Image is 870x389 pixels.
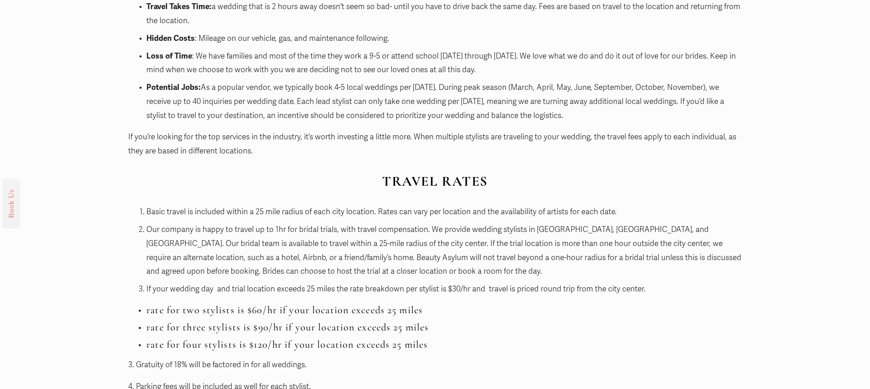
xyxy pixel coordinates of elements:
[146,339,742,351] h3: rate for four stylists is $120/hr if your location exceeds 25 miles
[146,223,742,278] p: Our company is happy to travel up to 1hr for bridal trials, with travel compensation. We provide ...
[146,304,742,316] h3: rate for two stylists is $60/hr if your location exceeds 25 miles
[146,49,742,77] p: : We have families and most of the time they work a 9-5 or attend school [DATE] through [DATE]. W...
[146,205,742,219] p: Basic travel is included within a 25 mile radius of each city location. Rates can vary per locati...
[2,178,20,228] a: Book Us
[382,173,488,190] strong: TRAVEL RATES
[146,34,195,43] strong: Hidden Costs
[128,130,742,158] p: If you’re looking for the top services in the industry, it’s worth investing a little more. When ...
[146,2,212,11] strong: Travel Takes Time:
[128,358,742,372] p: 3. Gratuity of 18% will be factored in for all weddings.
[146,51,192,61] strong: Loss of Time
[146,81,742,123] p: As a popular vendor, we typically book 4-5 local weddings per [DATE]. During peak season (March, ...
[146,32,742,46] p: : Mileage on our vehicle, gas, and maintenance following.
[146,83,201,92] strong: Potential Jobs:
[146,321,742,334] h3: rate for three stylists is $90/hr if your location exceeds 25 miles
[146,282,742,296] p: If your wedding day and trial location exceeds 25 miles the rate breakdown per stylist is $30/hr ...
